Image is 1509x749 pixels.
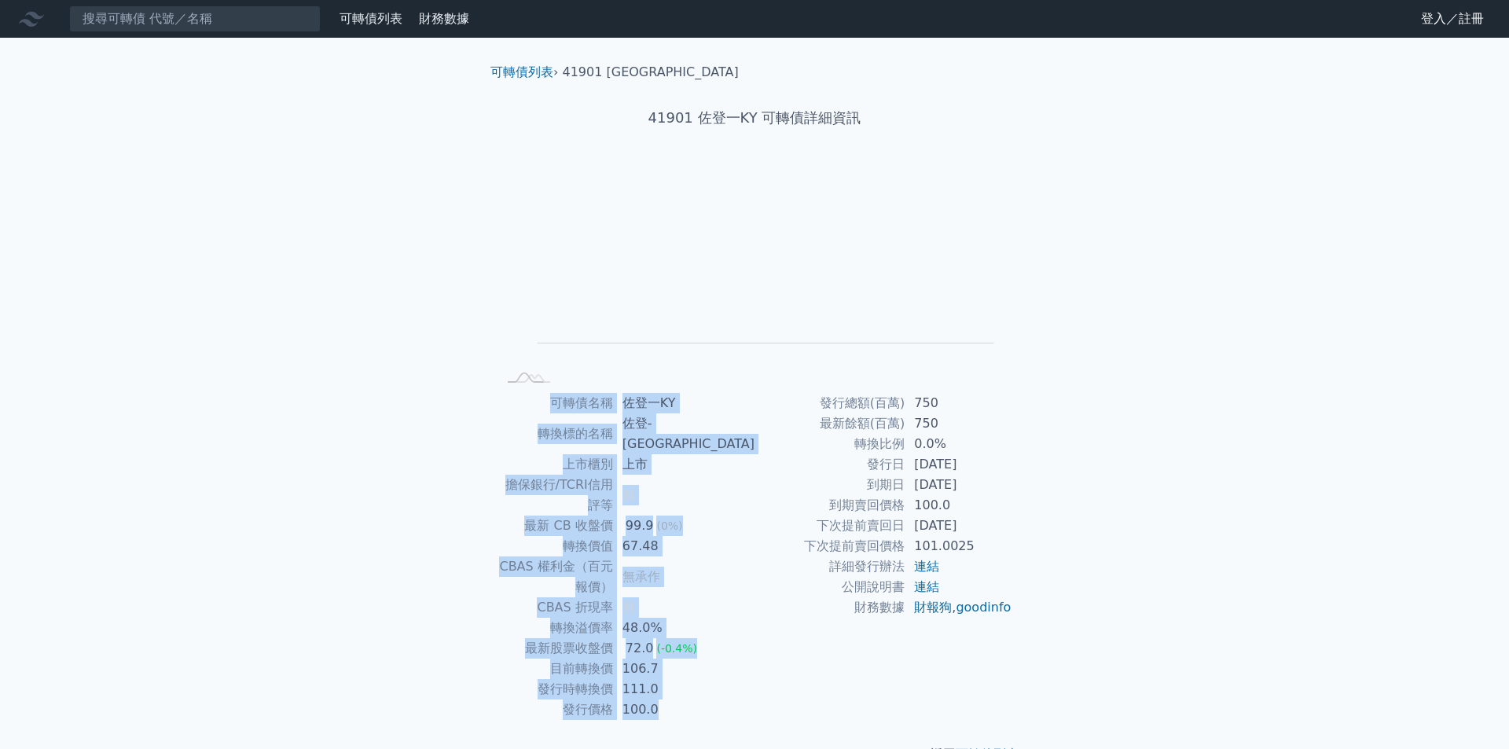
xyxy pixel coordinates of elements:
[613,393,754,413] td: 佐登一KY
[754,516,905,536] td: 下次提前賣回日
[613,454,754,475] td: 上市
[613,413,754,454] td: 佐登-[GEOGRAPHIC_DATA]
[497,475,613,516] td: 擔保銀行/TCRI信用評等
[497,679,613,699] td: 發行時轉換價
[754,556,905,577] td: 詳細發行辦法
[914,579,939,594] a: 連結
[613,536,754,556] td: 67.48
[956,600,1011,615] a: goodinfo
[914,600,952,615] a: 財報狗
[497,393,613,413] td: 可轉債名稱
[905,516,1012,536] td: [DATE]
[754,454,905,475] td: 發行日
[613,699,754,720] td: 100.0
[622,487,635,502] span: 無
[754,413,905,434] td: 最新餘額(百萬)
[497,618,613,638] td: 轉換溢價率
[523,178,994,366] g: Chart
[613,659,754,679] td: 106.7
[754,393,905,413] td: 發行總額(百萬)
[754,434,905,454] td: 轉換比例
[490,64,553,79] a: 可轉債列表
[622,600,635,615] span: 無
[497,556,613,597] td: CBAS 權利金（百元報價）
[656,520,682,532] span: (0%)
[419,11,469,26] a: 財務數據
[754,475,905,495] td: 到期日
[340,11,402,26] a: 可轉債列表
[497,516,613,536] td: 最新 CB 收盤價
[497,413,613,454] td: 轉換標的名稱
[914,559,939,574] a: 連結
[754,577,905,597] td: 公開說明書
[905,495,1012,516] td: 100.0
[613,679,754,699] td: 111.0
[622,638,657,659] div: 72.0
[754,597,905,618] td: 財務數據
[613,618,754,638] td: 48.0%
[905,597,1012,618] td: ,
[497,454,613,475] td: 上市櫃別
[497,638,613,659] td: 最新股票收盤價
[490,63,558,82] li: ›
[905,536,1012,556] td: 101.0025
[905,413,1012,434] td: 750
[754,536,905,556] td: 下次提前賣回價格
[563,63,739,82] li: 41901 [GEOGRAPHIC_DATA]
[497,597,613,618] td: CBAS 折現率
[905,454,1012,475] td: [DATE]
[69,6,321,32] input: 搜尋可轉債 代號／名稱
[497,536,613,556] td: 轉換價值
[622,569,660,584] span: 無承作
[497,699,613,720] td: 發行價格
[1408,6,1496,31] a: 登入／註冊
[478,107,1031,129] h1: 41901 佐登一KY 可轉債詳細資訊
[905,434,1012,454] td: 0.0%
[622,516,657,536] div: 99.9
[754,495,905,516] td: 到期賣回價格
[905,475,1012,495] td: [DATE]
[905,393,1012,413] td: 750
[497,659,613,679] td: 目前轉換價
[656,642,697,655] span: (-0.4%)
